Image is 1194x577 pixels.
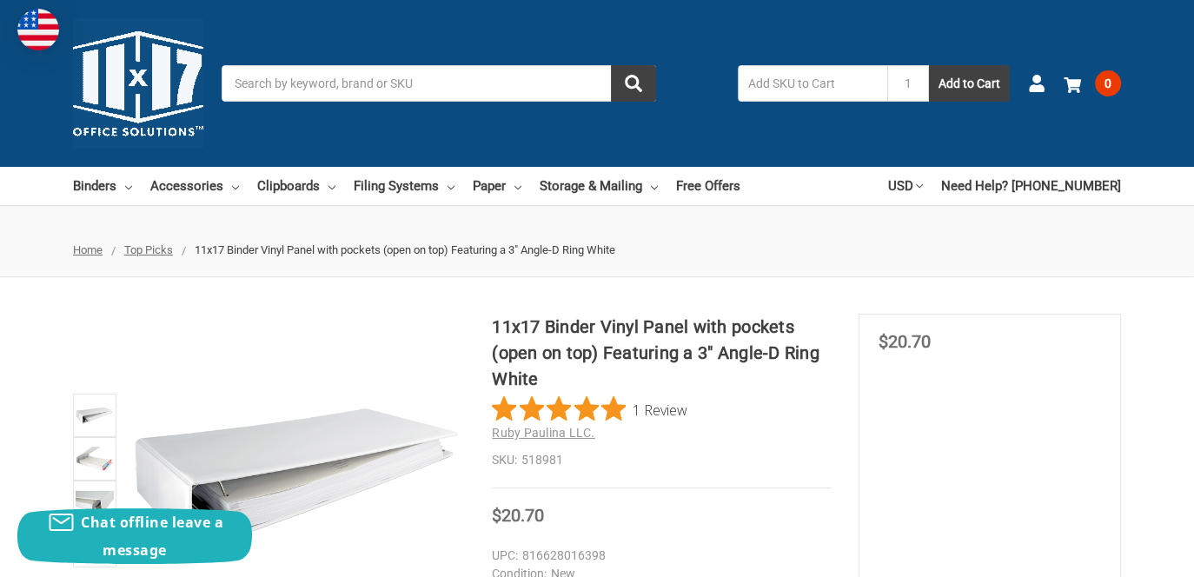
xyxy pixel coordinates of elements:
[17,9,59,50] img: duty and tax information for United States
[1095,70,1121,96] span: 0
[929,65,1010,102] button: Add to Cart
[473,167,521,205] a: Paper
[17,508,252,564] button: Chat offline leave a message
[76,483,114,521] img: 11x17 Binder - Vinyl (518981)
[354,167,454,205] a: Filing Systems
[81,513,223,560] span: Chat offline leave a message
[888,167,923,205] a: USD
[124,243,173,256] a: Top Picks
[195,243,615,256] span: 11x17 Binder Vinyl Panel with pockets (open on top) Featuring a 3" Angle-D Ring White
[540,167,658,205] a: Storage & Mailing
[492,505,544,526] span: $20.70
[492,426,594,440] a: Ruby Paulina LLC.
[1064,61,1121,106] a: 0
[492,547,518,565] dt: UPC:
[1051,530,1194,577] iframe: Google Customer Reviews
[76,440,114,478] img: 11x17 Binder Vinyl Panel with pockets (open on top) Featuring a 3" Angle-D Ring White
[492,547,822,565] dd: 816628016398
[492,451,830,469] dd: 518981
[633,396,687,422] span: 1 Review
[222,65,656,102] input: Search by keyword, brand or SKU
[492,396,687,422] button: Rated 5 out of 5 stars from 1 reviews. Jump to reviews.
[73,18,203,149] img: 11x17.com
[150,167,239,205] a: Accessories
[676,167,740,205] a: Free Offers
[76,396,114,434] img: 11x17 Binder Vinyl Panel with pockets Featuring a 3" Angle-D Ring White
[492,451,517,469] dt: SKU:
[878,331,930,352] span: $20.70
[73,167,132,205] a: Binders
[738,65,887,102] input: Add SKU to Cart
[941,167,1121,205] a: Need Help? [PHONE_NUMBER]
[73,243,103,256] a: Home
[257,167,335,205] a: Clipboards
[492,314,830,392] h1: 11x17 Binder Vinyl Panel with pockets (open on top) Featuring a 3" Angle-D Ring White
